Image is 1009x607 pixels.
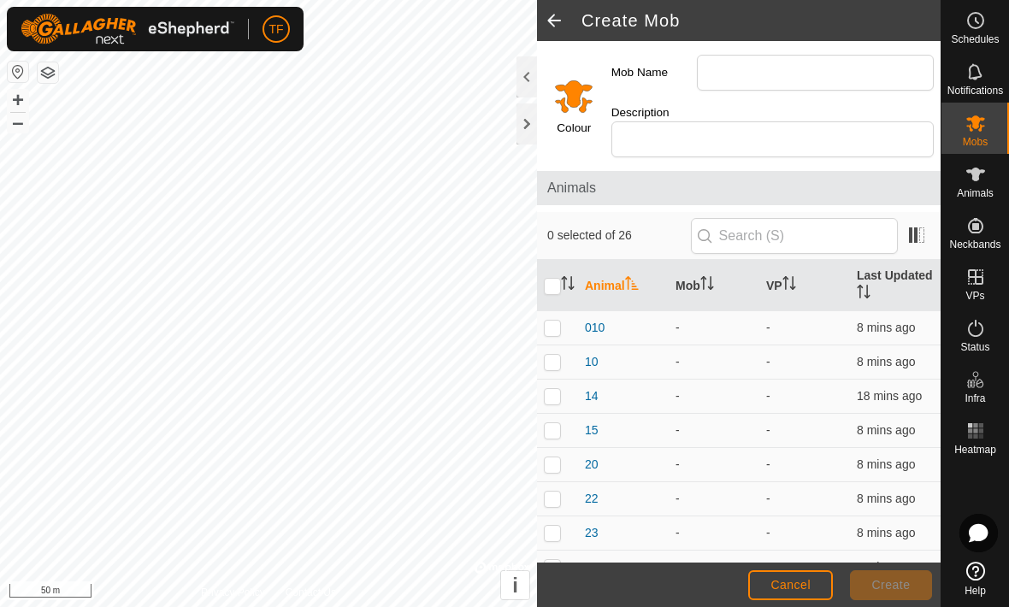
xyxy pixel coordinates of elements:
app-display-virtual-paddock-transition: - [766,526,770,539]
app-display-virtual-paddock-transition: - [766,457,770,471]
app-display-virtual-paddock-transition: - [766,321,770,334]
span: 17 Aug 2025 at 12:12 pm [857,492,915,505]
button: – [8,112,28,133]
label: Colour [557,120,591,137]
th: Animal [578,260,669,311]
span: Notifications [947,85,1003,96]
div: - [676,456,752,474]
input: Search (S) [691,218,898,254]
span: 15 [585,421,599,439]
div: - [676,421,752,439]
th: Mob [669,260,759,311]
div: - [676,387,752,405]
span: Create [872,578,911,592]
button: Reset Map [8,62,28,82]
span: Schedules [951,34,999,44]
button: i [501,571,529,599]
div: - [676,353,752,371]
app-display-virtual-paddock-transition: - [766,423,770,437]
p-sorticon: Activate to sort [857,287,870,301]
span: Cancel [770,578,811,592]
div: - [676,319,752,337]
span: 14 [585,387,599,405]
span: 9 [585,558,592,576]
button: + [8,90,28,110]
button: Map Layers [38,62,58,83]
span: Help [965,586,986,596]
th: Last Updated [850,260,941,311]
p-sorticon: Activate to sort [700,279,714,292]
p-sorticon: Activate to sort [625,279,639,292]
app-display-virtual-paddock-transition: - [766,355,770,368]
h2: Create Mob [581,10,941,31]
span: 17 Aug 2025 at 12:12 pm [857,526,915,539]
span: Neckbands [949,239,1000,250]
p-sorticon: Activate to sort [782,279,796,292]
label: Description [611,104,697,121]
span: 22 [585,490,599,508]
button: Create [850,570,932,600]
span: i [512,574,518,597]
span: 0 selected of 26 [547,227,691,245]
span: Animals [547,178,930,198]
app-display-virtual-paddock-transition: - [766,492,770,505]
app-display-virtual-paddock-transition: - [766,560,770,574]
span: Status [960,342,989,352]
span: 23 [585,524,599,542]
a: Contact Us [286,585,336,600]
div: - [676,558,752,576]
img: Gallagher Logo [21,14,234,44]
div: - [676,524,752,542]
a: Privacy Policy [201,585,265,600]
span: 17 Aug 2025 at 12:12 pm [857,457,915,471]
span: 20 [585,456,599,474]
span: Animals [957,188,994,198]
span: 10 [585,353,599,371]
span: TF [268,21,283,38]
span: 17 Aug 2025 at 12:12 pm [857,560,915,574]
span: 17 Aug 2025 at 12:12 pm [857,423,915,437]
p-sorticon: Activate to sort [561,279,575,292]
span: Mobs [963,137,988,147]
span: 17 Aug 2025 at 12:02 pm [857,389,922,403]
label: Mob Name [611,55,697,91]
span: Heatmap [954,445,996,455]
button: Cancel [748,570,833,600]
span: 17 Aug 2025 at 12:12 pm [857,321,915,334]
span: VPs [965,291,984,301]
app-display-virtual-paddock-transition: - [766,389,770,403]
span: Infra [965,393,985,404]
a: Help [941,555,1009,603]
span: 010 [585,319,605,337]
div: - [676,490,752,508]
span: 17 Aug 2025 at 12:12 pm [857,355,915,368]
th: VP [759,260,850,311]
